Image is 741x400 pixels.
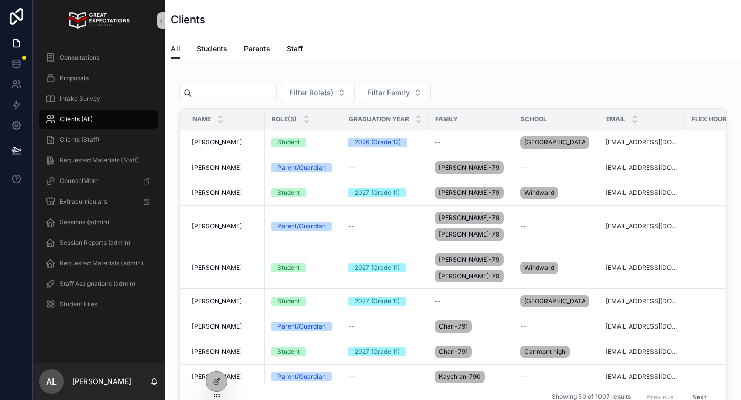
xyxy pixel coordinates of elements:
div: Student [277,138,300,147]
span: [PERSON_NAME] [192,373,242,381]
a: Requested Materials (Staff) [39,151,158,170]
a: 2027 (Grade 11) [348,297,422,306]
a: [GEOGRAPHIC_DATA] [520,293,593,310]
a: [EMAIL_ADDRESS][DOMAIN_NAME] [606,222,679,230]
span: -- [520,322,526,331]
span: -- [520,163,526,172]
span: Family [435,115,458,123]
span: [PERSON_NAME] [192,138,242,147]
div: Student [277,263,300,272]
span: -- [435,138,441,147]
a: [EMAIL_ADDRESS][DOMAIN_NAME] [606,297,679,305]
span: Filter Family [367,87,410,98]
div: 2027 (Grade 11) [355,263,400,272]
a: All [171,40,180,59]
span: [PERSON_NAME] [192,322,242,331]
a: [PERSON_NAME] [192,163,259,172]
a: -- [520,373,593,381]
a: [EMAIL_ADDRESS][DOMAIN_NAME] [606,348,679,356]
a: Extracurriculars [39,192,158,211]
span: -- [348,322,355,331]
span: -- [348,373,355,381]
span: [PERSON_NAME] [192,189,242,197]
a: Student [271,138,336,147]
a: [PERSON_NAME] [192,322,259,331]
button: Select Button [359,83,431,102]
div: 2027 (Grade 11) [355,297,400,306]
div: Student [277,188,300,197]
a: -- [435,138,508,147]
button: Select Button [281,83,355,102]
h1: Clients [171,12,205,27]
a: -- [348,163,422,172]
span: [PERSON_NAME]-793 [439,272,500,280]
span: Graduation Year [349,115,409,123]
a: Parent/Guardian [271,222,336,231]
a: 2027 (Grade 11) [348,188,422,197]
span: [PERSON_NAME]-792 [439,256,500,264]
a: [PERSON_NAME]-792[PERSON_NAME]-793 [435,210,508,243]
span: Sessions (admin) [60,218,109,226]
span: Carlmont high [524,348,566,356]
a: Parent/Guardian [271,322,336,331]
span: [PERSON_NAME]-793 [439,163,500,172]
span: Windward [524,189,554,197]
a: Carlmont high [520,343,593,360]
span: -- [435,297,441,305]
a: [PERSON_NAME] [192,297,259,305]
div: 2027 (Grade 11) [355,188,400,197]
span: Staff [287,44,303,54]
a: Student [271,297,336,306]
div: 2026 (Grade 12) [355,138,401,147]
span: [PERSON_NAME] [192,163,242,172]
div: 2027 (Grade 11) [355,347,400,356]
a: Session Reports (admin) [39,233,158,252]
a: Windward [520,260,593,276]
span: Parents [244,44,270,54]
a: -- [520,163,593,172]
span: Intake Survey [60,95,100,103]
a: [GEOGRAPHIC_DATA] [520,134,593,151]
span: [PERSON_NAME] [192,222,242,230]
span: CounselMore [60,177,99,185]
a: [PERSON_NAME]-793 [435,159,508,176]
span: Chari-791 [439,322,468,331]
div: scrollable content [33,41,165,327]
span: Requested Materials (Staff) [60,156,139,165]
span: [PERSON_NAME] [192,348,242,356]
a: [PERSON_NAME] [192,373,259,381]
a: Students [197,40,227,60]
span: [PERSON_NAME] [192,264,242,272]
img: App logo [68,12,129,29]
a: Intake Survey [39,89,158,108]
a: [EMAIL_ADDRESS][DOMAIN_NAME] [606,138,679,147]
a: -- [348,373,422,381]
span: [PERSON_NAME] [192,297,242,305]
span: Email [606,115,625,123]
a: Windward [520,185,593,201]
a: Chari-791 [435,343,508,360]
a: [PERSON_NAME] [192,138,259,147]
a: [EMAIL_ADDRESS][DOMAIN_NAME] [606,373,679,381]
p: [PERSON_NAME] [72,376,131,387]
span: [PERSON_NAME]-793 [439,230,500,239]
a: [PERSON_NAME]-792[PERSON_NAME]-793 [435,251,508,284]
a: Parent/Guardian [271,163,336,172]
span: Chari-791 [439,348,468,356]
span: Students [197,44,227,54]
span: Student Files [60,300,97,308]
span: Session Reports (admin) [60,239,130,247]
a: -- [348,222,422,230]
a: CounselMore [39,172,158,190]
div: Parent/Guardian [277,163,326,172]
span: [GEOGRAPHIC_DATA] [524,138,585,147]
span: -- [348,222,355,230]
a: 2026 (Grade 12) [348,138,422,147]
span: -- [520,222,526,230]
a: [EMAIL_ADDRESS][DOMAIN_NAME] [606,322,679,331]
div: Student [277,347,300,356]
a: Student [271,188,336,197]
a: [EMAIL_ADDRESS][DOMAIN_NAME] [606,163,679,172]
